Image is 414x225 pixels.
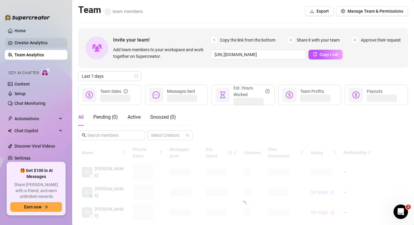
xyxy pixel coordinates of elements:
[124,88,128,95] span: info-circle
[211,37,218,43] span: 1
[5,14,50,20] img: logo-BBDzfeDw.svg
[14,82,30,86] a: Content
[82,133,86,137] span: search
[300,89,324,94] span: Team Profits
[113,36,211,44] span: Invite your team!
[317,9,329,14] span: Export
[8,129,12,133] img: Chat Copilot
[167,89,195,94] span: Messages Sent
[305,6,334,16] button: Export
[348,9,403,14] span: Manage Team & Permissions
[82,72,138,81] span: Last 7 days
[44,205,48,209] span: arrow-right
[352,37,358,43] span: 3
[320,52,338,57] span: Copy Link
[104,9,143,14] span: team members
[313,52,317,56] span: copy
[78,114,84,121] div: All
[10,168,62,180] span: 🎁 Get $100 in AI Messages
[100,88,128,95] div: Team Sales
[186,133,189,137] span: team
[24,205,42,209] span: Earn now
[310,9,314,13] span: download
[14,114,57,123] span: Automations
[336,6,408,16] button: Manage Team & Permissions
[93,114,118,121] div: Pending ( 0 )
[288,37,294,43] span: 2
[367,89,382,94] span: Payouts
[219,91,226,98] span: hourglass
[10,182,62,200] span: Share [PERSON_NAME] with a friend, and earn unlimited rewards
[113,46,209,60] span: Add team members to your workspace and work together on Supercreator.
[153,91,160,98] span: message
[233,85,270,98] div: Est. Hours Worked
[10,202,62,212] button: Earn nowarrow-right
[128,114,141,120] span: Active
[87,132,137,139] input: Search members
[41,68,51,77] img: AI Chatter
[297,37,340,43] span: Share it with your team
[134,74,138,78] span: calendar
[8,116,13,121] span: thunderbolt
[14,38,63,48] a: Creator Analytics
[14,156,30,161] a: Settings
[406,205,411,209] span: 2
[341,9,345,13] span: setting
[286,91,293,98] span: dollar-circle
[240,201,246,207] span: loading
[14,101,45,106] a: Chat Monitoring
[14,52,44,57] a: Team Analytics
[352,91,360,98] span: dollar-circle
[14,144,55,148] a: Discover Viral Videos
[86,91,93,98] span: dollar-circle
[308,50,343,59] button: Copy Link
[220,37,275,43] span: Copy the link from the bottom
[14,28,26,33] a: Home
[14,126,57,136] span: Chat Copilot
[8,70,39,76] span: Izzy AI Chatter
[361,37,401,43] span: Approve their request
[394,205,408,219] iframe: Intercom live chat
[78,4,143,16] h2: Team
[150,114,176,120] span: Snoozed ( 0 )
[265,85,270,98] span: question-circle
[14,91,26,96] a: Setup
